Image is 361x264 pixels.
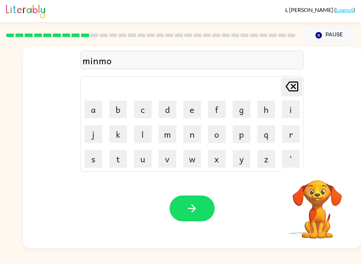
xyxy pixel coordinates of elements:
[208,101,226,118] button: f
[159,150,176,168] button: v
[134,125,152,143] button: l
[183,125,201,143] button: n
[233,101,250,118] button: g
[134,101,152,118] button: c
[109,101,127,118] button: b
[85,125,102,143] button: j
[233,125,250,143] button: p
[183,101,201,118] button: e
[336,6,353,13] a: Logout
[183,150,201,168] button: w
[159,101,176,118] button: d
[304,27,355,43] button: Pause
[282,101,300,118] button: i
[257,101,275,118] button: h
[282,169,353,240] video: Your browser must support playing .mp4 files to use Literably. Please try using another browser.
[109,125,127,143] button: k
[82,53,302,68] div: minmo
[257,125,275,143] button: q
[285,6,355,13] div: ( )
[6,3,45,18] img: Literably
[285,6,334,13] span: L [PERSON_NAME]
[134,150,152,168] button: u
[282,125,300,143] button: r
[208,150,226,168] button: x
[233,150,250,168] button: y
[282,150,300,168] button: '
[109,150,127,168] button: t
[257,150,275,168] button: z
[159,125,176,143] button: m
[85,101,102,118] button: a
[208,125,226,143] button: o
[85,150,102,168] button: s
